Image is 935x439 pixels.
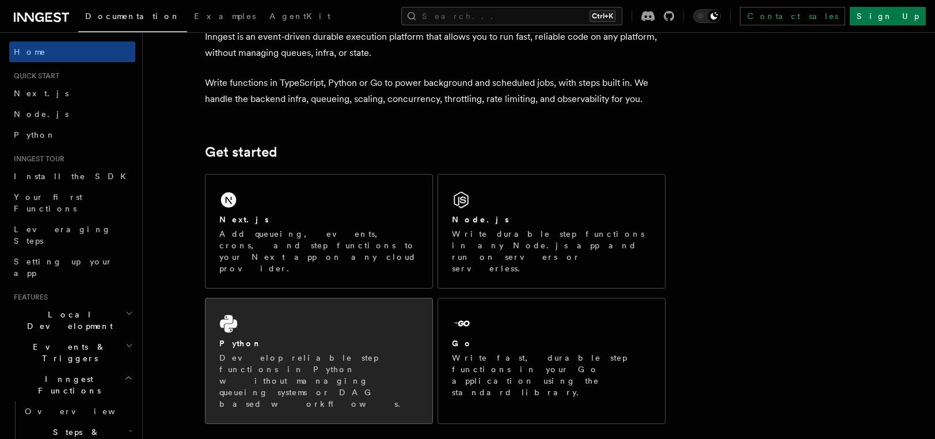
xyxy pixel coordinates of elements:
button: Inngest Functions [9,369,135,401]
span: Leveraging Steps [14,225,111,245]
a: Home [9,41,135,62]
p: Develop reliable step functions in Python without managing queueing systems or DAG based workflows. [219,352,419,410]
span: Python [14,130,56,139]
p: Inngest is an event-driven durable execution platform that allows you to run fast, reliable code ... [205,29,666,61]
a: Install the SDK [9,166,135,187]
a: PythonDevelop reliable step functions in Python without managing queueing systems or DAG based wo... [205,298,433,424]
a: Your first Functions [9,187,135,219]
span: Node.js [14,109,69,119]
h2: Go [452,338,473,349]
a: Documentation [78,3,187,32]
h2: Next.js [219,214,269,225]
a: Sign Up [850,7,926,25]
span: Home [14,46,46,58]
p: Write fast, durable step functions in your Go application using the standard library. [452,352,651,398]
span: Inngest tour [9,154,64,164]
kbd: Ctrl+K [590,10,615,22]
h2: Python [219,338,262,349]
span: Next.js [14,89,69,98]
span: Overview [25,407,143,416]
span: Setting up your app [14,257,113,278]
a: Setting up your app [9,251,135,283]
span: Features [9,293,48,302]
span: Local Development [9,309,126,332]
a: Leveraging Steps [9,219,135,251]
p: Write durable step functions in any Node.js app and run on servers or serverless. [452,228,651,274]
button: Local Development [9,304,135,336]
span: AgentKit [269,12,330,21]
a: Python [9,124,135,145]
p: Write functions in TypeScript, Python or Go to power background and scheduled jobs, with steps bu... [205,75,666,107]
a: Examples [187,3,263,31]
h2: Node.js [452,214,509,225]
a: AgentKit [263,3,337,31]
button: Search...Ctrl+K [401,7,622,25]
a: GoWrite fast, durable step functions in your Go application using the standard library. [438,298,666,424]
a: Next.jsAdd queueing, events, crons, and step functions to your Next app on any cloud provider. [205,174,433,289]
span: Inngest Functions [9,373,124,396]
a: Get started [205,144,277,160]
span: Install the SDK [14,172,133,181]
a: Contact sales [740,7,845,25]
span: Quick start [9,71,59,81]
a: Node.jsWrite durable step functions in any Node.js app and run on servers or serverless. [438,174,666,289]
span: Examples [194,12,256,21]
a: Overview [20,401,135,422]
button: Toggle dark mode [693,9,721,23]
p: Add queueing, events, crons, and step functions to your Next app on any cloud provider. [219,228,419,274]
a: Node.js [9,104,135,124]
span: Your first Functions [14,192,82,213]
a: Next.js [9,83,135,104]
span: Documentation [85,12,180,21]
button: Events & Triggers [9,336,135,369]
span: Events & Triggers [9,341,126,364]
